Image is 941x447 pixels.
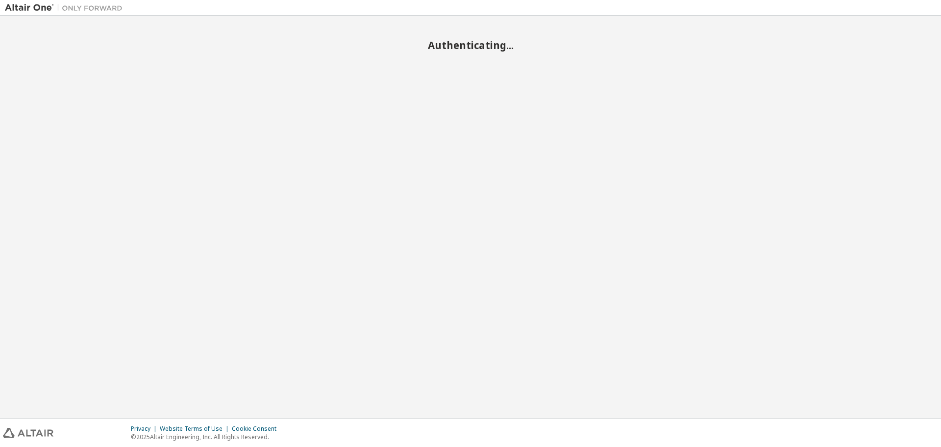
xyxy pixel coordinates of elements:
img: altair_logo.svg [3,428,53,438]
div: Privacy [131,425,160,433]
img: Altair One [5,3,127,13]
h2: Authenticating... [5,39,936,52]
p: © 2025 Altair Engineering, Inc. All Rights Reserved. [131,433,282,441]
div: Cookie Consent [232,425,282,433]
div: Website Terms of Use [160,425,232,433]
